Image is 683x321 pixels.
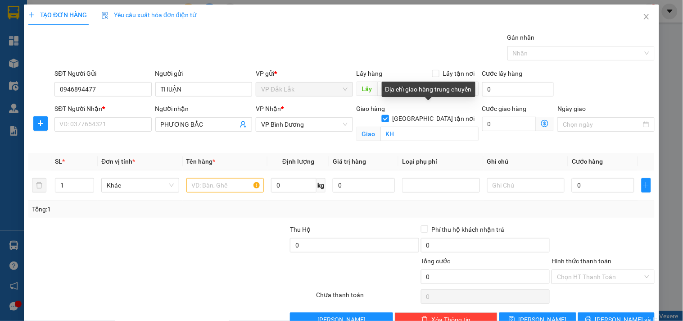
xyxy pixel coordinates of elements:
[482,70,523,77] label: Cước lấy hàng
[439,69,479,78] span: Lấy tận nơi
[643,13,650,20] span: close
[382,82,475,97] div: Địa chỉ giao hàng trung chuyển
[261,118,347,131] span: VP Bình Dương
[28,11,87,18] span: TẠO ĐƠN HÀNG
[256,105,281,112] span: VP Nhận
[357,105,385,112] span: Giao hàng
[421,257,451,265] span: Tổng cước
[428,225,508,234] span: Phí thu hộ khách nhận trả
[315,290,420,306] div: Chưa thanh toán
[32,204,264,214] div: Tổng: 1
[482,82,554,96] input: Cước lấy hàng
[357,70,383,77] span: Lấy hàng
[634,5,659,30] button: Close
[642,182,651,189] span: plus
[34,120,47,127] span: plus
[487,178,565,193] input: Ghi Chú
[333,158,366,165] span: Giá trị hàng
[507,34,535,41] label: Gán nhãn
[54,104,151,114] div: SĐT Người Nhận
[552,257,611,265] label: Hình thức thanh toán
[50,45,204,56] li: Hotline: 0786454126
[101,11,196,18] span: Yêu cầu xuất hóa đơn điện tử
[572,158,603,165] span: Cước hàng
[186,158,216,165] span: Tên hàng
[186,178,264,193] input: VD: Bàn, Ghế
[101,158,135,165] span: Đơn vị tính
[563,119,641,129] input: Ngày giao
[380,127,479,141] input: Giao tận nơi
[28,12,35,18] span: plus
[240,121,247,128] span: user-add
[282,158,314,165] span: Định lượng
[54,69,151,78] div: SĐT Người Gửi
[50,22,204,45] li: Tổng kho TTC [PERSON_NAME], Đường 10, [PERSON_NAME], Dĩ An
[101,12,109,19] img: icon
[32,178,46,193] button: delete
[484,153,569,170] th: Ghi chú
[541,120,548,127] span: dollar-circle
[357,127,380,141] span: Giao
[482,105,527,112] label: Cước giao hàng
[357,82,377,96] span: Lấy
[107,179,174,192] span: Khác
[261,83,347,96] span: VP Đắk Lắk
[55,158,62,165] span: SL
[377,82,479,96] input: Dọc đường
[389,114,479,124] span: [GEOGRAPHIC_DATA] tận nơi
[333,178,395,193] input: 0
[155,104,252,114] div: Người nhận
[482,117,537,131] input: Cước giao hàng
[290,226,311,233] span: Thu Hộ
[317,178,326,193] span: kg
[155,69,252,78] div: Người gửi
[557,105,586,112] label: Ngày giao
[33,116,48,131] button: plus
[11,11,56,56] img: logo.jpg
[256,69,353,78] div: VP gửi
[85,58,168,69] b: Phiếu giao hàng
[79,10,175,22] b: Hồng Đức Express
[642,178,651,193] button: plus
[398,153,484,170] th: Loại phụ phí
